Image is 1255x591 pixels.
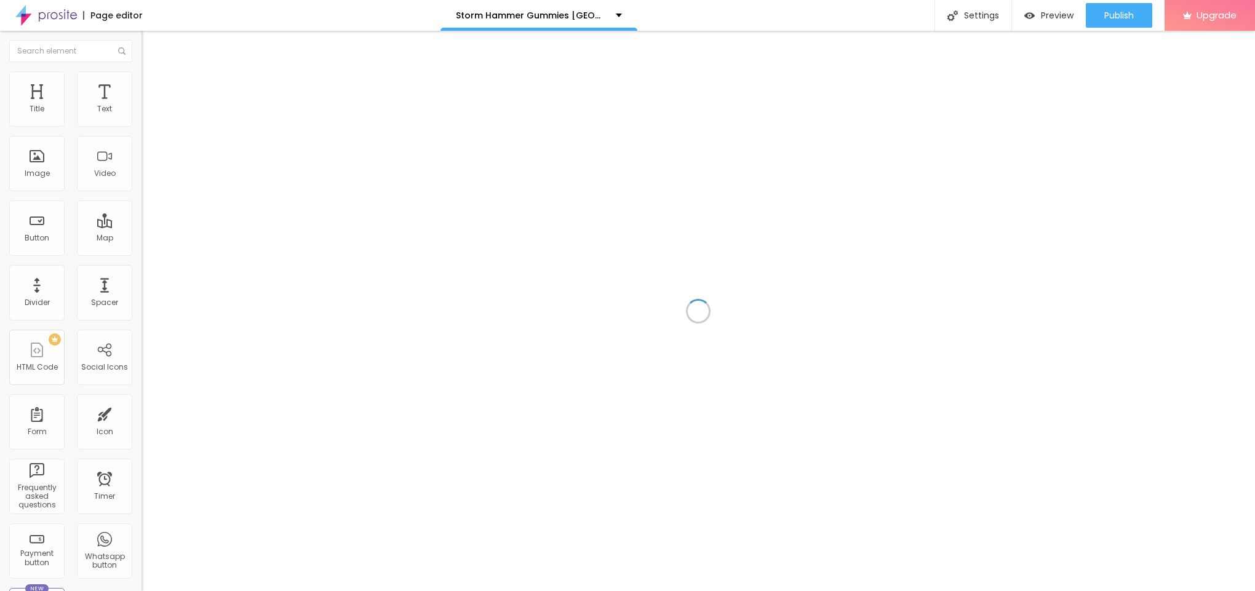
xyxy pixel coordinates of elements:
p: Storm Hammer Gummies [GEOGRAPHIC_DATA] [456,11,607,20]
div: Title [30,105,44,113]
div: Button [25,234,49,242]
div: Form [28,427,47,436]
img: Icone [947,10,958,21]
div: HTML Code [17,363,58,371]
div: Social Icons [81,363,128,371]
div: Text [97,105,112,113]
input: Search element [9,40,132,62]
img: Icone [118,47,125,55]
span: Upgrade [1197,10,1237,20]
div: Icon [97,427,113,436]
button: Publish [1086,3,1152,28]
div: Spacer [91,298,118,307]
span: Preview [1041,10,1074,20]
div: Payment button [12,549,61,567]
div: Video [94,169,116,178]
div: Image [25,169,50,178]
div: Page editor [83,11,143,20]
span: Publish [1104,10,1134,20]
button: Preview [1012,3,1086,28]
img: view-1.svg [1024,10,1035,21]
div: Frequently asked questions [12,483,61,510]
div: Timer [94,492,115,501]
div: Divider [25,298,50,307]
div: Whatsapp button [80,552,129,570]
div: Map [97,234,113,242]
